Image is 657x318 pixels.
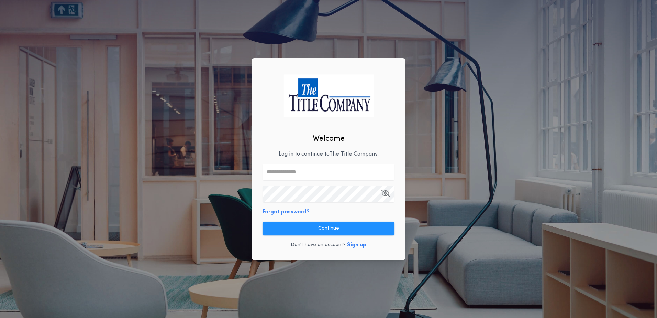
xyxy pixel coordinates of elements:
h2: Welcome [313,133,345,145]
button: Forgot password? [263,208,310,216]
button: Continue [263,222,394,235]
img: logo [283,74,374,117]
button: Sign up [347,241,366,249]
p: Log in to continue to The Title Company . [279,150,379,158]
p: Don't have an account? [291,242,346,248]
